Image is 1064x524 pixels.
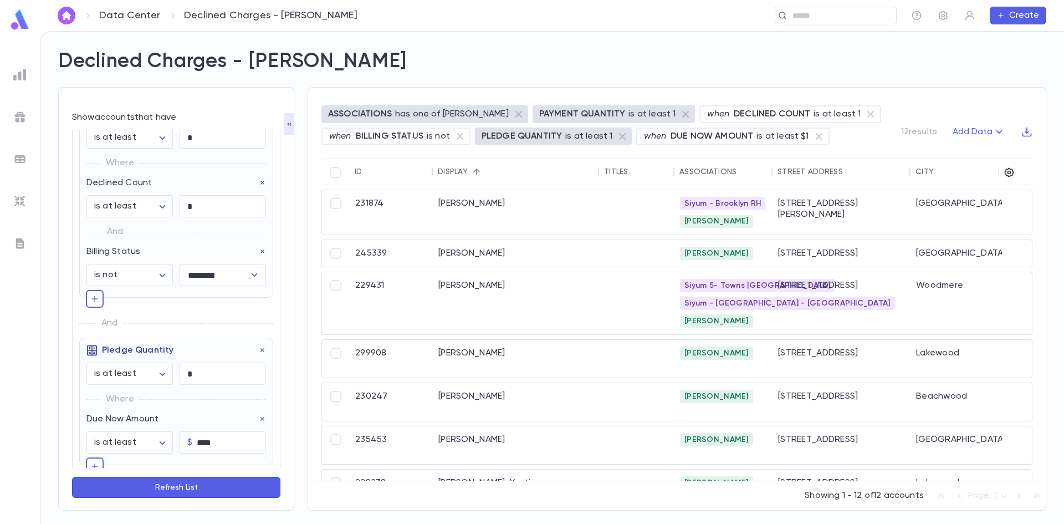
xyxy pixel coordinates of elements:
[773,240,910,267] div: [STREET_ADDRESS]
[910,340,1031,378] div: Lakewood
[756,131,809,142] p: is at least $1
[58,49,407,74] h2: Declined Charges - [PERSON_NAME]
[680,249,753,258] span: [PERSON_NAME]
[107,224,123,240] p: And
[355,167,362,176] div: ID
[475,128,632,145] div: PLEDGE QUANTITYis at least 1
[99,9,160,22] a: Data Center
[680,317,753,325] span: [PERSON_NAME]
[628,109,676,120] p: is at least 1
[805,490,924,501] p: Showing 1 - 12 of 12 accounts
[679,167,736,176] div: Associations
[13,68,27,82] img: reports_grey.c525e4749d1bce6a11f5fe2a8de1b229.svg
[350,470,433,507] div: 228239
[433,383,599,421] div: [PERSON_NAME]
[350,190,433,235] div: 231874
[106,391,134,407] p: Where
[9,9,31,30] img: logo
[604,167,628,176] div: Titles
[86,432,173,454] div: is at least
[910,470,1031,507] div: Lakewood
[671,131,753,142] p: DUE NOW AMOUNT
[80,407,266,425] div: Due Now Amount
[184,9,357,22] p: Declined Charges - [PERSON_NAME]
[910,426,1031,464] div: [GEOGRAPHIC_DATA]
[438,167,468,176] div: Display
[13,152,27,166] img: batches_grey.339ca447c9d9533ef1741baa751efc33.svg
[60,11,73,20] img: home_white.a664292cf8c1dea59945f0da9f25487c.svg
[86,264,173,286] div: is not
[433,470,599,507] div: [PERSON_NAME], Yonti
[101,316,117,331] p: And
[680,349,753,358] span: [PERSON_NAME]
[990,7,1046,24] button: Create
[680,299,895,308] span: Siyum - [GEOGRAPHIC_DATA] - [GEOGRAPHIC_DATA]
[356,131,423,142] p: BILLING STATUS
[350,240,433,267] div: 245339
[80,240,266,257] div: Billing Status
[901,126,937,138] p: 12 results
[362,163,380,181] button: Sort
[80,171,266,189] div: Declined Count
[533,105,695,123] div: PAYMENT QUANTITYis at least 1
[86,127,173,149] div: is at least
[910,240,1031,267] div: [GEOGRAPHIC_DATA]
[968,487,1010,505] div: Page: 1
[433,340,599,378] div: [PERSON_NAME]
[777,167,843,176] div: Street Address
[94,202,136,211] span: is at least
[247,267,262,283] button: Open
[395,109,509,120] p: has one of [PERSON_NAME]
[13,195,27,208] img: imports_grey.530a8a0e642e233f2baf0ef88e8c9fcb.svg
[644,131,666,142] p: when
[968,491,997,500] span: Page: 1
[680,392,753,401] span: [PERSON_NAME]
[628,163,646,181] button: Sort
[773,272,910,334] div: [STREET_ADDRESS]
[915,167,934,176] div: City
[773,340,910,378] div: [STREET_ADDRESS]
[187,437,192,448] p: $
[636,128,829,145] div: whenDUE NOW AMOUNTis at least $1
[934,163,952,181] button: Sort
[773,190,910,235] div: [STREET_ADDRESS][PERSON_NAME]
[680,479,753,487] span: [PERSON_NAME]
[72,112,280,123] p: Show accounts that have
[433,272,599,334] div: [PERSON_NAME]
[329,131,351,142] p: when
[468,163,485,181] button: Sort
[350,272,433,334] div: 229431
[773,470,910,507] div: [STREET_ADDRESS]
[734,109,810,120] p: DECLINED COUNT
[680,217,753,226] span: [PERSON_NAME]
[910,383,1031,421] div: Beachwood
[539,109,626,120] p: PAYMENT QUANTITY
[350,426,433,464] div: 235453
[350,383,433,421] div: 230247
[86,196,173,217] div: is at least
[699,105,881,123] div: whenDECLINED COUNTis at least 1
[910,190,1031,235] div: [GEOGRAPHIC_DATA]
[94,271,117,279] span: is not
[94,369,136,378] span: is at least
[843,163,861,181] button: Sort
[94,438,136,447] span: is at least
[680,281,835,290] span: Siyum 5- Towns [GEOGRAPHIC_DATA]
[910,272,1031,334] div: Woodmere
[680,199,765,208] span: Siyum - Brooklyn RH
[13,110,27,124] img: campaigns_grey.99e729a5f7ee94e3726e6486bddda8f1.svg
[350,340,433,378] div: 299908
[565,131,612,142] p: is at least 1
[773,426,910,464] div: [STREET_ADDRESS]
[321,105,528,123] div: ASSOCIATIONShas one of [PERSON_NAME]
[814,109,861,120] p: is at least 1
[427,131,450,142] p: is not
[946,123,1012,141] button: Add Data
[321,128,470,145] div: whenBILLING STATUSis not
[433,426,599,464] div: [PERSON_NAME]
[707,109,729,120] p: when
[482,131,562,142] p: PLEDGE QUANTITY
[433,240,599,267] div: [PERSON_NAME]
[94,133,136,142] span: is at least
[86,363,173,385] div: is at least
